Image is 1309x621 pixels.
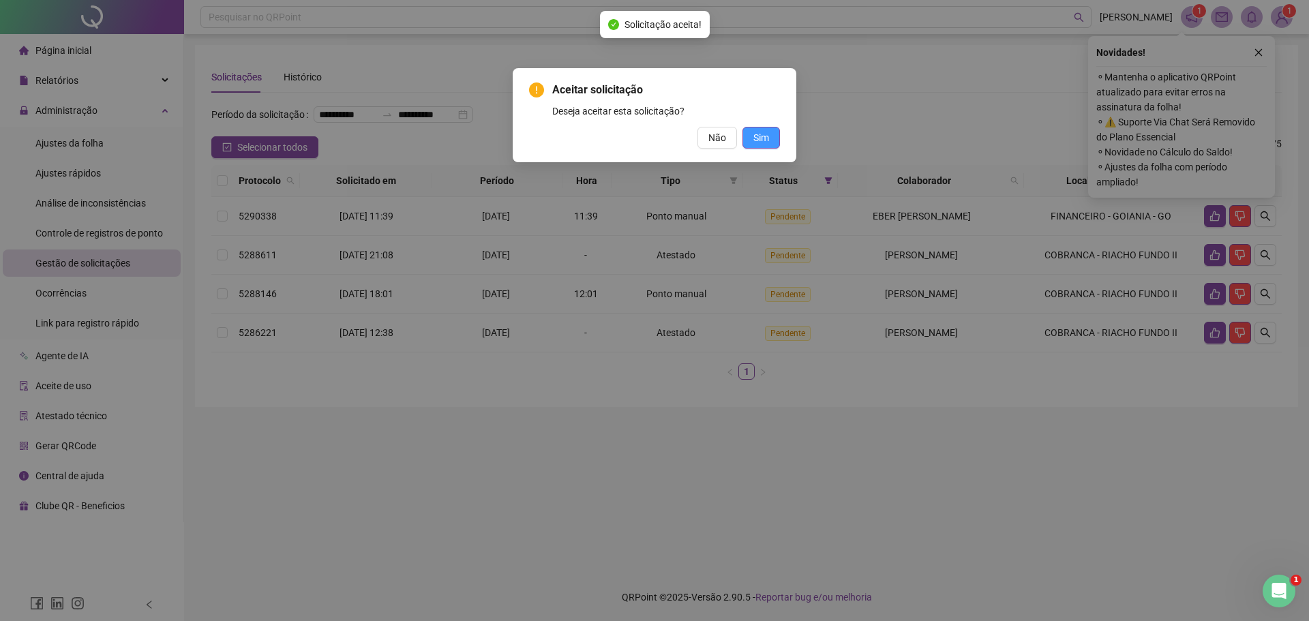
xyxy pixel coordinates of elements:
span: exclamation-circle [529,82,544,97]
button: Não [697,127,737,149]
span: Sim [753,130,769,145]
span: check-circle [608,19,619,30]
iframe: Intercom live chat [1263,575,1295,607]
div: Deseja aceitar esta solicitação? [552,104,780,119]
span: Aceitar solicitação [552,82,780,98]
span: Solicitação aceita! [625,17,702,32]
span: 1 [1291,575,1302,586]
button: Sim [742,127,780,149]
span: Não [708,130,726,145]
